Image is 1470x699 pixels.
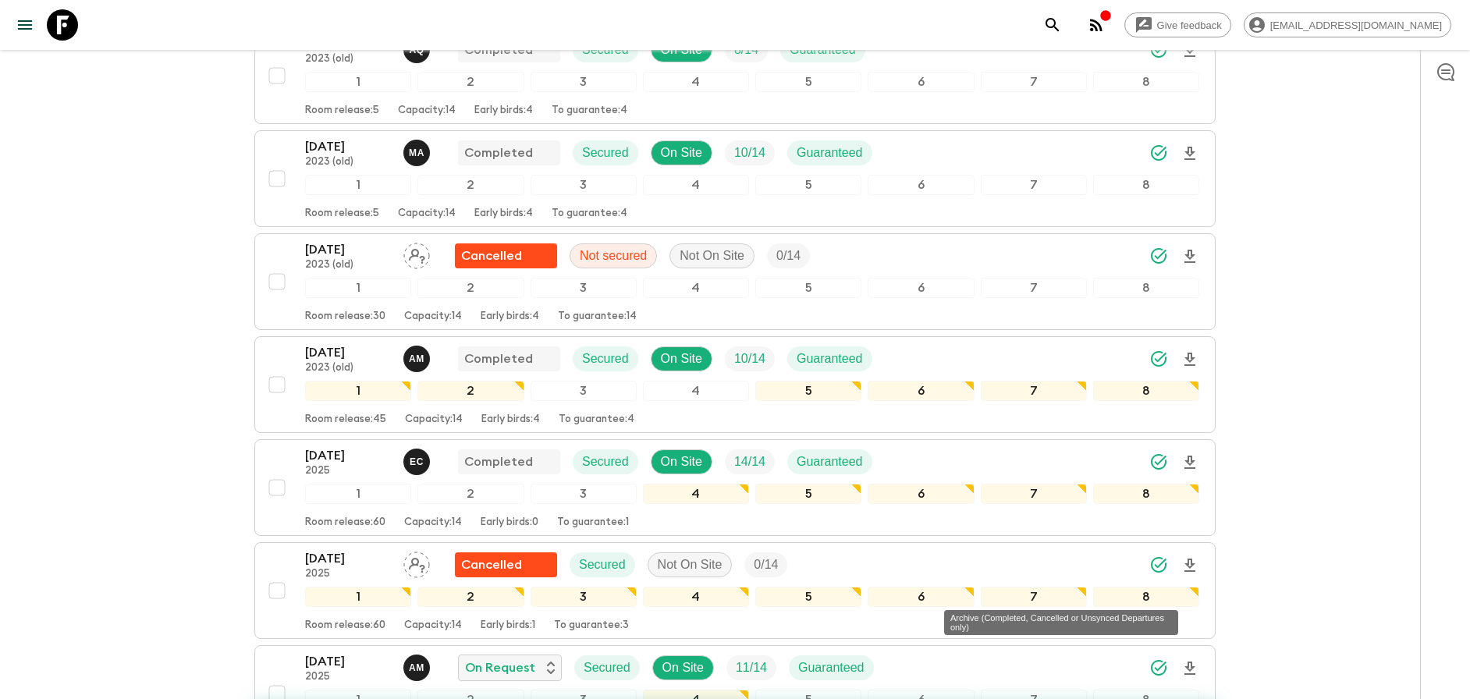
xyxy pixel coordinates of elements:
p: 2025 [305,568,391,580]
p: To guarantee: 1 [557,516,629,529]
span: Michel Aranda [403,144,433,157]
p: Guaranteed [798,658,865,677]
button: search adventures [1037,9,1068,41]
p: Secured [582,452,629,471]
p: Secured [584,658,630,677]
p: Room release: 5 [305,105,379,117]
svg: Download Onboarding [1181,453,1199,472]
svg: Download Onboarding [1181,659,1199,678]
div: 6 [868,72,974,92]
div: 1 [305,278,411,298]
p: On Site [661,452,702,471]
div: 4 [643,175,749,195]
p: [DATE] [305,446,391,465]
p: Capacity: 14 [404,310,462,323]
div: Not secured [570,243,657,268]
svg: Synced Successfully [1149,247,1168,265]
span: Arlet Quirós-Calvo [403,41,433,54]
div: 4 [643,278,749,298]
div: 7 [981,175,1087,195]
p: 2023 (old) [305,156,391,169]
div: Trip Fill [767,243,810,268]
p: Capacity: 14 [405,413,463,426]
div: 7 [981,587,1087,607]
div: DMC cancellation [455,243,557,268]
div: 7 [981,484,1087,504]
div: Trip Fill [725,449,775,474]
div: Secured [573,346,638,371]
p: 0 / 14 [754,555,778,574]
p: Guaranteed [797,349,863,368]
div: 8 [1093,72,1199,92]
p: Completed [464,41,533,59]
span: Give feedback [1149,20,1230,31]
p: Capacity: 14 [398,208,456,220]
p: 11 / 14 [736,658,767,677]
div: On Site [651,37,712,62]
div: 6 [868,381,974,401]
div: 3 [531,175,637,195]
button: [DATE]2023 (old)Arlet Quirós-CalvoCompletedSecuredOn SiteTrip FillGuaranteed12345678Room release:... [254,27,1216,124]
div: Secured [570,552,635,577]
div: On Site [651,140,712,165]
div: Trip Fill [725,140,775,165]
p: Completed [464,144,533,162]
p: Not On Site [658,555,723,574]
p: Capacity: 14 [398,105,456,117]
svg: Download Onboarding [1181,556,1199,575]
div: 3 [531,381,637,401]
p: 2023 (old) [305,362,391,374]
div: 5 [755,278,861,298]
div: 4 [643,484,749,504]
svg: Download Onboarding [1181,41,1199,60]
p: 2025 [305,465,391,477]
p: [DATE] [305,549,391,568]
div: 6 [868,175,974,195]
p: On Request [465,658,535,677]
p: [DATE] [305,652,391,671]
span: Allan Morales [403,659,433,672]
div: 6 [868,587,974,607]
div: Trip Fill [726,655,776,680]
p: Secured [579,555,626,574]
div: On Site [651,449,712,474]
p: To guarantee: 3 [554,619,629,632]
div: 1 [305,72,411,92]
div: 2 [417,484,524,504]
p: Guaranteed [797,144,863,162]
button: [DATE]2023 (old)Allan MoralesCompletedSecuredOn SiteTrip FillGuaranteed12345678Room release:45Cap... [254,336,1216,433]
div: Secured [573,37,638,62]
button: [DATE]2025Assign pack leaderFlash Pack cancellationSecuredNot On SiteTrip Fill12345678Room releas... [254,542,1216,639]
span: Allan Morales [403,350,433,363]
div: 3 [531,72,637,92]
div: 5 [755,587,861,607]
p: Secured [582,144,629,162]
p: To guarantee: 4 [552,208,627,220]
div: 7 [981,278,1087,298]
p: Early birds: 0 [481,516,538,529]
div: On Site [651,346,712,371]
svg: Download Onboarding [1181,247,1199,266]
p: To guarantee: 4 [552,105,627,117]
svg: Download Onboarding [1181,144,1199,163]
p: On Site [662,658,704,677]
p: 2025 [305,671,391,683]
p: 2023 (old) [305,53,391,66]
p: Room release: 5 [305,208,379,220]
p: Capacity: 14 [404,619,462,632]
div: Not On Site [648,552,733,577]
span: [EMAIL_ADDRESS][DOMAIN_NAME] [1262,20,1450,31]
div: 2 [417,72,524,92]
div: 5 [755,72,861,92]
p: Room release: 60 [305,619,385,632]
p: [DATE] [305,343,391,362]
div: 1 [305,484,411,504]
div: 8 [1093,587,1199,607]
p: Not secured [580,247,647,265]
p: A M [409,662,424,674]
p: Early birds: 4 [481,413,540,426]
div: Trip Fill [725,37,768,62]
div: 8 [1093,175,1199,195]
p: Early birds: 4 [481,310,539,323]
p: Room release: 45 [305,413,386,426]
